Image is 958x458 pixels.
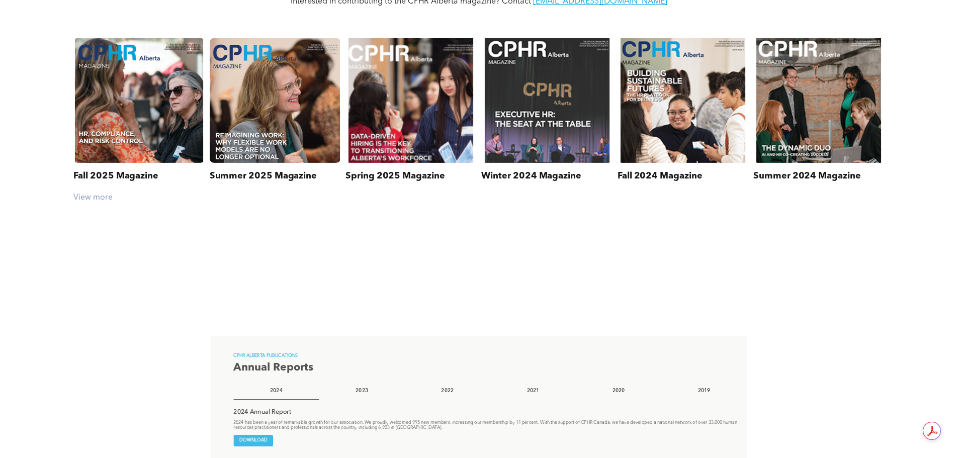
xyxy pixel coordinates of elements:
[581,388,656,394] h4: 2020
[666,388,742,394] h4: 2019
[495,388,571,394] h4: 2021
[233,353,298,358] span: CPHR ALBERTA PUBLICATIONS
[233,408,747,416] p: 2024 Annual Report
[234,435,273,446] span: DOWNLOAD
[233,435,273,446] a: DOWNLOAD
[410,388,485,394] h4: 2022
[210,170,317,181] h3: Summer 2025 Magazine
[345,170,445,181] h3: Spring 2025 Magazine
[73,170,158,181] h3: Fall 2025 Magazine
[324,388,400,394] h4: 2023
[618,170,703,181] h3: Fall 2024 Magazine
[68,193,889,203] div: View more
[233,362,313,373] span: Annual Reports
[481,170,581,181] h3: Winter 2024 Magazine
[233,420,747,430] p: 2024 has been a year of remarkable growth for our association. We proudly welcomed 995 new member...
[238,388,314,394] h4: 2024
[753,170,860,181] h3: Summer 2024 Magazine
